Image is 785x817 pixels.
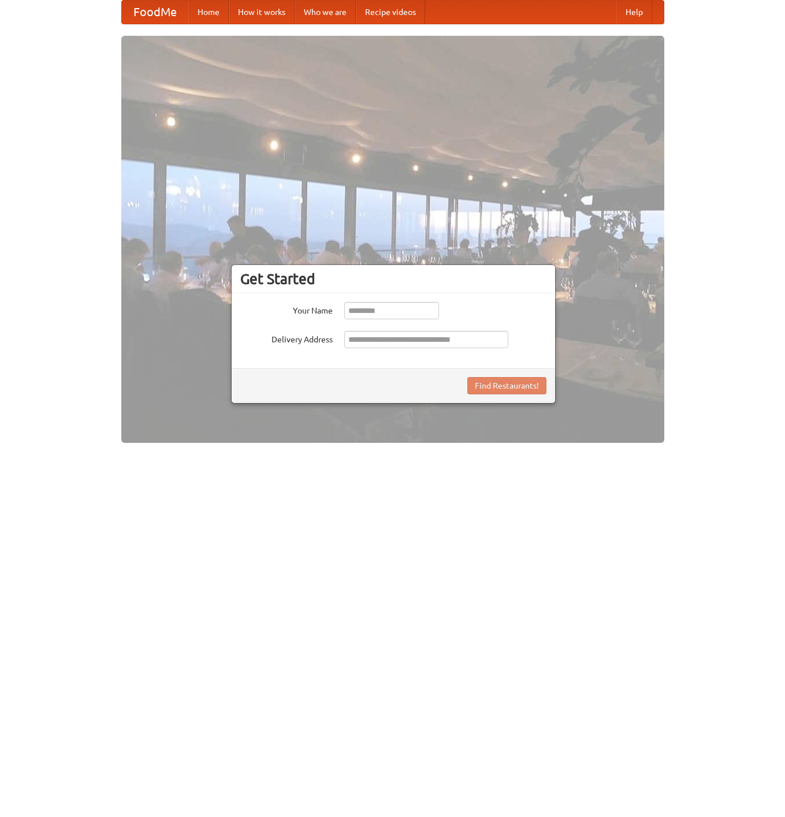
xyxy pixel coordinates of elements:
[229,1,295,24] a: How it works
[122,1,188,24] a: FoodMe
[240,270,546,288] h3: Get Started
[240,331,333,345] label: Delivery Address
[467,377,546,394] button: Find Restaurants!
[188,1,229,24] a: Home
[295,1,356,24] a: Who we are
[356,1,425,24] a: Recipe videos
[616,1,652,24] a: Help
[240,302,333,316] label: Your Name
